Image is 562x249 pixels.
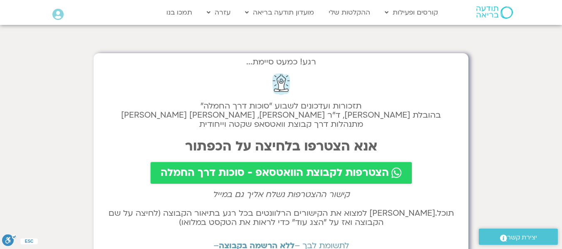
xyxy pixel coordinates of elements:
a: קורסים ופעילות [381,5,442,20]
a: ההקלטות שלי [324,5,374,20]
h2: אנא הצטרפו בלחיצה על הכפתור [102,139,460,154]
h2: קישור ההצטרפות נשלח אליך גם במייל [102,190,460,199]
span: יצירת קשר [507,232,537,243]
a: יצירת קשר [479,229,558,245]
img: תודעה בריאה [476,6,513,19]
a: תמכו בנו [162,5,196,20]
h2: תזכורות ועדכונים לשבוע "סוכות דרך החמלה" בהובלת [PERSON_NAME], ד״ר [PERSON_NAME], [PERSON_NAME] [... [102,101,460,129]
a: מועדון תודעה בריאה [241,5,318,20]
a: הצטרפות לקבוצת הוואטסאפ - סוכות דרך החמלה [151,162,412,184]
span: הצטרפות לקבוצת הוואטסאפ - סוכות דרך החמלה [161,167,389,179]
h2: תוכל.[PERSON_NAME] למצוא את הקישורים הרלוונטים בכל רגע בתיאור הקבוצה (לחיצה על שם הקבוצה ואז על ״... [102,209,460,227]
a: עזרה [203,5,235,20]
